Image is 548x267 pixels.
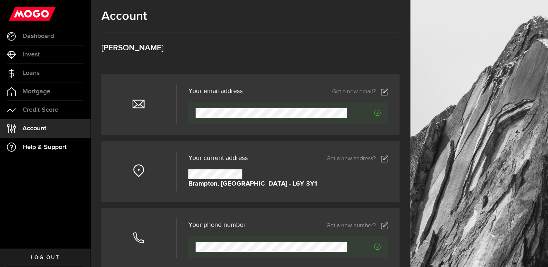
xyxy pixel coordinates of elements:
[347,243,381,250] span: Verified
[188,88,243,94] h3: Your email address
[6,3,28,25] button: Open LiveChat chat widget
[332,88,388,96] a: Got a new email?
[347,110,381,116] span: Verified
[188,179,317,189] strong: Brampton, [GEOGRAPHIC_DATA] - L6Y 3Y1
[188,222,246,228] h3: Your phone number
[326,222,388,229] a: Got a new number?
[22,144,67,151] span: Help & Support
[22,70,39,76] span: Loans
[22,125,46,132] span: Account
[22,88,50,95] span: Mortgage
[188,155,248,161] span: Your current address
[101,9,400,24] h1: Account
[31,255,59,260] span: Log out
[101,44,400,52] h3: [PERSON_NAME]
[22,51,40,58] span: Invest
[22,107,58,113] span: Credit Score
[22,33,54,39] span: Dashboard
[326,155,388,162] a: Got a new address?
